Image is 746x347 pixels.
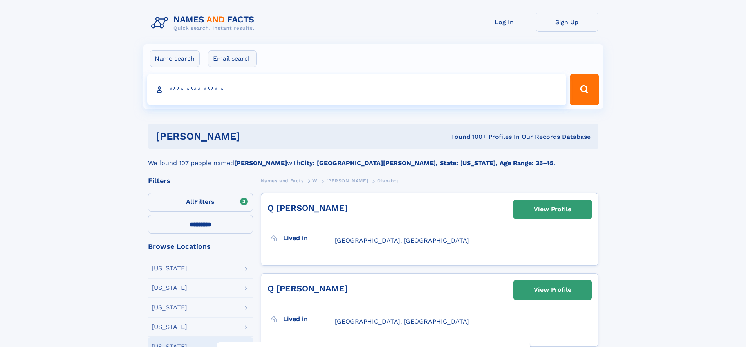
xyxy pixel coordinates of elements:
[234,159,287,167] b: [PERSON_NAME]
[335,237,469,244] span: [GEOGRAPHIC_DATA], [GEOGRAPHIC_DATA]
[150,50,200,67] label: Name search
[152,304,187,311] div: [US_STATE]
[473,13,536,32] a: Log In
[514,200,591,219] a: View Profile
[186,198,194,205] span: All
[283,313,335,326] h3: Lived in
[152,324,187,330] div: [US_STATE]
[335,318,469,325] span: [GEOGRAPHIC_DATA], [GEOGRAPHIC_DATA]
[570,74,599,105] button: Search Button
[148,243,253,250] div: Browse Locations
[283,232,335,245] h3: Lived in
[534,200,571,218] div: View Profile
[147,74,567,105] input: search input
[514,280,591,299] a: View Profile
[267,203,348,213] a: Q [PERSON_NAME]
[148,149,598,168] div: We found 107 people named with .
[152,285,187,291] div: [US_STATE]
[312,176,318,185] a: W
[377,178,400,183] span: Qianzhou
[156,131,346,141] h1: [PERSON_NAME]
[534,281,571,299] div: View Profile
[148,177,253,184] div: Filters
[312,178,318,183] span: W
[261,176,304,185] a: Names and Facts
[148,13,261,34] img: Logo Names and Facts
[152,265,187,271] div: [US_STATE]
[326,178,368,183] span: [PERSON_NAME]
[300,159,553,167] b: City: [GEOGRAPHIC_DATA][PERSON_NAME], State: [US_STATE], Age Range: 35-45
[208,50,257,67] label: Email search
[148,193,253,212] label: Filters
[267,284,348,293] a: Q [PERSON_NAME]
[345,133,591,141] div: Found 100+ Profiles In Our Records Database
[536,13,598,32] a: Sign Up
[326,176,368,185] a: [PERSON_NAME]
